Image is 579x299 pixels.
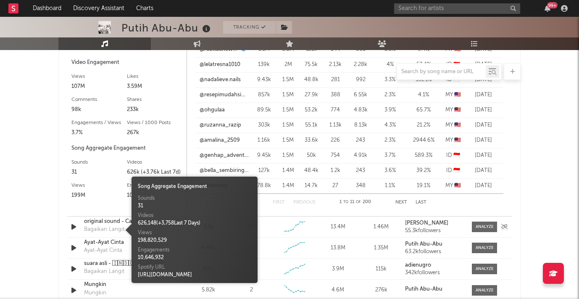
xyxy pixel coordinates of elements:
[375,106,405,114] div: 3.9 %
[138,264,251,271] div: Spotify URL
[84,238,172,247] div: Ayat-Ayat Cinta
[409,151,438,160] div: 589.3 %
[362,244,401,252] div: 1.35M
[200,106,225,114] a: @ohgulaa
[127,191,182,201] div: 10.6M
[375,182,405,190] div: 1.1 %
[302,151,321,160] div: 50k
[127,128,182,138] div: 267k
[127,82,182,92] div: 3.59M
[253,136,274,145] div: 1.16k
[454,107,461,113] span: 🇲🇾
[375,61,405,69] div: 4 %
[405,220,448,226] strong: [PERSON_NAME]
[409,121,438,130] div: 21.2 %
[350,136,371,145] div: 243
[84,259,172,268] a: suara asli - 🄸🄽🄳🄾 🄻🄰🅆🄰🅂
[84,225,124,234] div: Bagaikan Langit
[302,91,321,99] div: 27.9k
[405,270,463,276] div: 342k followers
[395,200,407,205] button: Next
[547,2,558,8] div: 99 +
[121,21,213,35] div: Putih Abu-Abu
[84,280,172,289] a: Mungkin
[375,121,405,130] div: 4.3 %
[375,91,405,99] div: 2.3 %
[200,91,249,99] a: @resepimudahsimple
[325,182,346,190] div: 27
[442,61,463,69] div: ID
[293,200,316,205] button: Previous
[302,167,321,175] div: 48.4k
[397,69,486,75] input: Search by song name or URL
[362,286,401,294] div: 276k
[325,91,346,99] div: 388
[375,76,405,84] div: 3.3 %
[350,61,371,69] div: 2.28k
[468,182,499,190] div: [DATE]
[200,136,240,145] a: @amalina_2509
[253,167,274,175] div: 127k
[302,182,321,190] div: 14.7k
[273,200,285,205] button: First
[302,121,321,130] div: 55.1k
[409,91,438,99] div: 4.1 %
[405,228,463,234] div: 55.3k followers
[343,200,348,204] span: to
[253,91,274,99] div: 857k
[409,61,438,69] div: 57.4 %
[453,168,460,173] span: 🇮🇩
[318,244,358,252] div: 13.8M
[200,121,241,130] a: @ruzanna_razip
[127,167,182,177] div: 626k (+3.76k Last 7d)
[84,217,172,226] a: original sound - Call Me [PERSON_NAME]
[302,76,321,84] div: 48.8k
[253,61,274,69] div: 139k
[409,167,438,175] div: 39.2 %
[253,121,274,130] div: 303k
[138,254,251,262] div: 10,646,932
[405,286,442,292] strong: Putih Abu-Abu
[362,223,401,231] div: 1.46M
[468,167,499,175] div: [DATE]
[200,167,249,175] a: @bella_sembiringbrahma
[200,61,240,69] a: @lelatresna1010
[200,151,249,160] a: @genhap_adventure
[468,136,499,145] div: [DATE]
[138,229,251,237] div: Views
[253,106,274,114] div: 89.5k
[325,76,346,84] div: 281
[350,167,371,175] div: 243
[318,286,358,294] div: 4.6M
[332,197,379,207] div: 1 11 200
[253,182,274,190] div: 78.8k
[279,61,297,69] div: 2M
[405,241,463,247] a: Putih Abu-Abu
[84,246,122,255] div: Ayat-Ayat Cinta
[138,246,251,254] div: Engagements
[350,106,371,114] div: 4.83k
[325,151,346,160] div: 754
[350,121,371,130] div: 8.13k
[442,136,463,145] div: MY
[302,61,321,69] div: 75.5k
[409,136,438,145] div: 2944.6 %
[409,182,438,190] div: 19.1 %
[442,151,463,160] div: ID
[279,121,297,130] div: 1.5M
[279,76,297,84] div: 1.5M
[279,91,297,99] div: 1.5M
[84,267,124,276] div: Bagaikan Langit
[356,200,361,204] span: of
[71,157,127,167] div: Sounds
[405,286,463,292] a: Putih Abu-Abu
[279,182,297,190] div: 1.4M
[138,202,251,210] div: 31
[362,265,401,273] div: 115k
[325,61,346,69] div: 2.13k
[253,151,274,160] div: 9.45k
[454,122,461,128] span: 🇲🇾
[468,61,499,69] div: [DATE]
